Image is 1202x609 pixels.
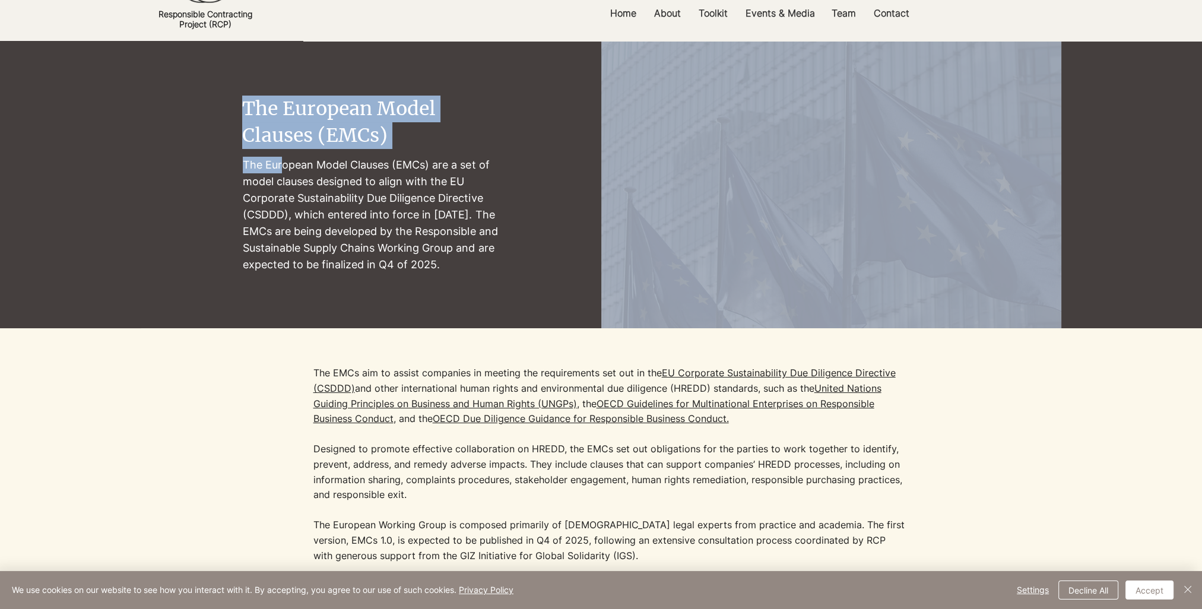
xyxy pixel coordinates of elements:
span: The European Model Clauses (EMCs) [242,97,436,147]
a: United Nations Guiding Principles on Business and Human Rights (UNGPs) [313,382,881,410]
a: Responsible ContractingProject (RCP) [158,9,252,29]
span: Settings [1017,581,1049,599]
p: The European Model Clauses (EMCs) are a set of model clauses designed to align with the EU Corpor... [243,157,500,274]
p: The European Working Group is composed primarily of [DEMOGRAPHIC_DATA] legal experts from practic... [313,518,907,563]
button: Close [1181,581,1195,600]
p: The EMCs aim to assist companies in meeting the requirements set out in the and other internation... [313,366,907,502]
img: pexels-marco-288924445-13153479_edited.jpg [601,41,1061,472]
img: Close [1181,582,1195,597]
button: Accept [1125,581,1174,600]
a: OECD Due Diligence Guidance for Responsible Business Conduct. [433,413,729,424]
button: Decline All [1058,581,1118,600]
a: Privacy Policy [459,585,513,595]
span: We use cookies on our website to see how you interact with it. By accepting, you agree to our use... [12,585,513,595]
